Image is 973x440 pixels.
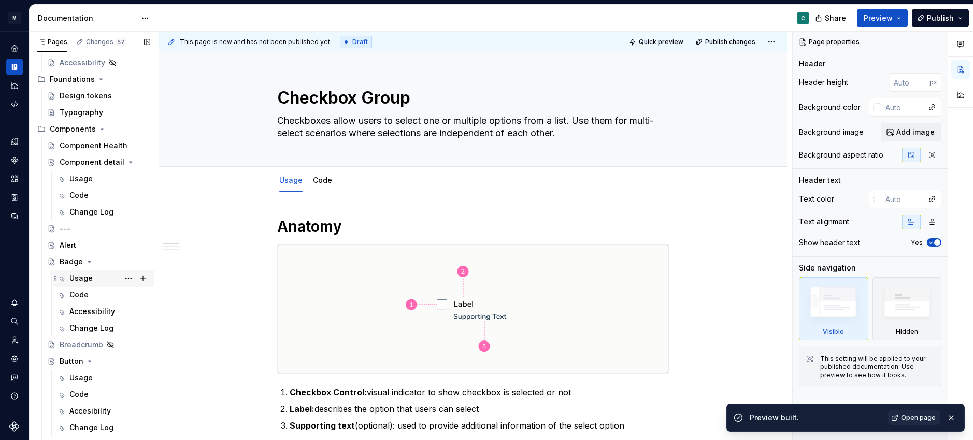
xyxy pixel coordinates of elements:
img: 9fbf1c97-fc59-4e60-a333-ad6e60429503.png [278,245,668,373]
div: Change Log [69,422,113,433]
a: Component detail [43,154,154,171]
button: Share [810,9,853,27]
a: Analytics [6,77,23,94]
span: Quick preview [639,38,683,46]
strong: Label: [290,404,314,414]
a: Change Log [53,419,154,436]
a: Code [53,187,154,204]
a: Usage [279,176,303,184]
a: Accesibility [53,403,154,419]
div: Accessibility [60,58,105,68]
span: Draft [352,38,368,46]
div: Text color [799,194,834,204]
button: Preview [857,9,908,27]
span: Add image [896,127,935,137]
p: (optional): used to provide additional information of the select option [290,419,669,432]
svg: Supernova Logo [9,421,20,432]
button: Quick preview [626,35,688,49]
div: Components [33,121,154,137]
button: Notifications [6,294,23,311]
div: Preview built. [750,413,882,423]
a: Design tokens [43,88,154,104]
div: Changes [86,38,126,46]
div: Badge [60,257,83,267]
h1: Anatomy [277,217,669,236]
div: Button [60,356,83,366]
span: Share [825,13,846,23]
div: Home [6,40,23,56]
div: Alert [60,240,76,250]
div: Settings [6,350,23,367]
div: Hidden [872,277,942,340]
a: Documentation [6,59,23,75]
div: Text alignment [799,217,849,227]
span: Preview [864,13,893,23]
a: Alert [43,237,154,253]
button: Publish changes [692,35,760,49]
div: Component detail [60,157,124,167]
div: Foundations [33,71,154,88]
span: Open page [901,414,936,422]
a: Code [53,386,154,403]
div: Code [69,389,89,400]
button: M [2,7,27,29]
div: Code [69,190,89,201]
label: Yes [911,238,923,247]
div: Accesibility [69,406,111,416]
a: Typography [43,104,154,121]
strong: Checkbox Control: [290,387,367,398]
p: describes the option that users can select [290,403,669,415]
div: Header text [799,175,841,186]
div: Side navigation [799,263,856,273]
a: Storybook stories [6,189,23,206]
textarea: Checkbox Group [275,86,667,110]
a: Usage [53,171,154,187]
div: Data sources [6,208,23,224]
div: Code automation [6,96,23,112]
div: Background aspect ratio [799,150,883,160]
div: Usage [69,373,93,383]
div: Visible [823,328,844,336]
div: Header [799,59,825,69]
div: Design tokens [60,91,112,101]
div: Components [50,124,96,134]
button: Add image [881,123,941,141]
a: Assets [6,171,23,187]
div: Change Log [69,207,113,217]
div: Visible [799,277,868,340]
button: Contact support [6,369,23,386]
div: Pages [37,38,67,46]
div: Documentation [38,13,136,23]
input: Auto [881,98,923,117]
strong: Supporting text [290,420,355,431]
button: Publish [912,9,969,27]
a: Open page [888,410,940,425]
a: Usage [53,270,154,287]
a: Components [6,152,23,168]
button: Search ⌘K [6,313,23,330]
div: Usage [69,174,93,184]
a: Badge [43,253,154,270]
div: Component Health [60,140,127,151]
a: Invite team [6,332,23,348]
div: Change Log [69,323,113,333]
p: px [929,78,937,87]
a: Breadcrumb [43,336,154,353]
div: Typography [60,107,103,118]
span: 57 [116,38,126,46]
div: Background image [799,127,864,137]
div: Header height [799,77,848,88]
a: Usage [53,370,154,386]
a: Design tokens [6,133,23,150]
